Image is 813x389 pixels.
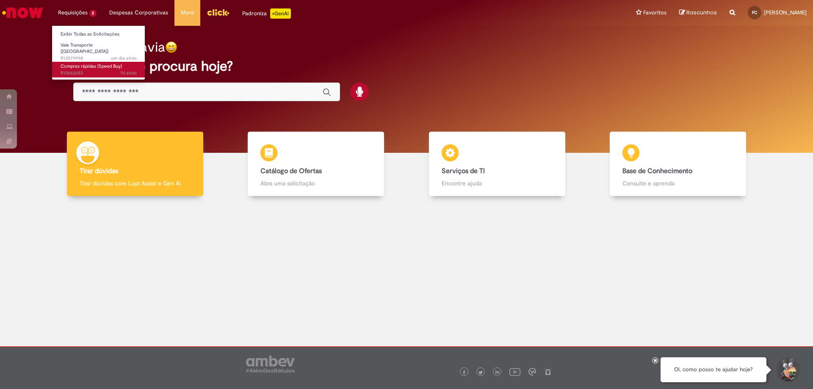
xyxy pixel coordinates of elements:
[52,41,145,59] a: Aberto R13579998 : Vale Transporte (VT)
[1,4,44,21] img: ServiceNow
[52,62,145,77] a: Aberto R13562653 : Compras rápidas (Speed Buy)
[442,167,485,175] b: Serviços de TI
[775,357,800,383] button: Iniciar Conversa de Suporte
[622,179,733,188] p: Consulte e aprenda
[226,132,407,196] a: Catálogo de Ofertas Abra uma solicitação
[622,167,692,175] b: Base de Conhecimento
[61,70,137,77] span: R13562653
[111,55,137,61] span: um dia atrás
[462,370,466,375] img: logo_footer_facebook.png
[111,55,137,61] time: 30/09/2025 09:15:01
[495,370,500,375] img: logo_footer_linkedin.png
[242,8,291,19] div: Padroniza
[478,370,483,375] img: logo_footer_twitter.png
[207,6,230,19] img: click_logo_yellow_360x200.png
[686,8,717,17] span: Rascunhos
[764,9,807,16] span: [PERSON_NAME]
[61,55,137,62] span: R13579998
[89,10,97,17] span: 2
[52,25,145,80] ul: Requisições
[246,356,295,372] img: logo_footer_ambev_rotulo_gray.png
[509,366,520,377] img: logo_footer_youtube.png
[260,167,322,175] b: Catálogo de Ofertas
[61,63,122,69] span: Compras rápidas (Speed Buy)
[442,179,553,188] p: Encontre ajuda
[588,132,769,196] a: Base de Conhecimento Consulte e aprenda
[109,8,168,17] span: Despesas Corporativas
[661,357,766,382] div: Oi, como posso te ajudar hoje?
[52,30,145,39] a: Exibir Todas as Solicitações
[260,179,371,188] p: Abra uma solicitação
[120,70,137,76] span: 7d atrás
[181,8,194,17] span: More
[544,368,552,375] img: logo_footer_naosei.png
[165,41,177,53] img: happy-face.png
[528,368,536,375] img: logo_footer_workplace.png
[752,10,757,15] span: FC
[80,167,118,175] b: Tirar dúvidas
[643,8,666,17] span: Favoritos
[80,179,191,188] p: Tirar dúvidas com Lupi Assist e Gen Ai
[120,70,137,76] time: 24/09/2025 11:47:41
[270,8,291,19] p: +GenAi
[58,8,88,17] span: Requisições
[44,132,226,196] a: Tirar dúvidas Tirar dúvidas com Lupi Assist e Gen Ai
[61,42,108,55] span: Vale Transporte ([GEOGRAPHIC_DATA])
[73,59,740,74] h2: O que você procura hoje?
[679,9,717,17] a: Rascunhos
[406,132,588,196] a: Serviços de TI Encontre ajuda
